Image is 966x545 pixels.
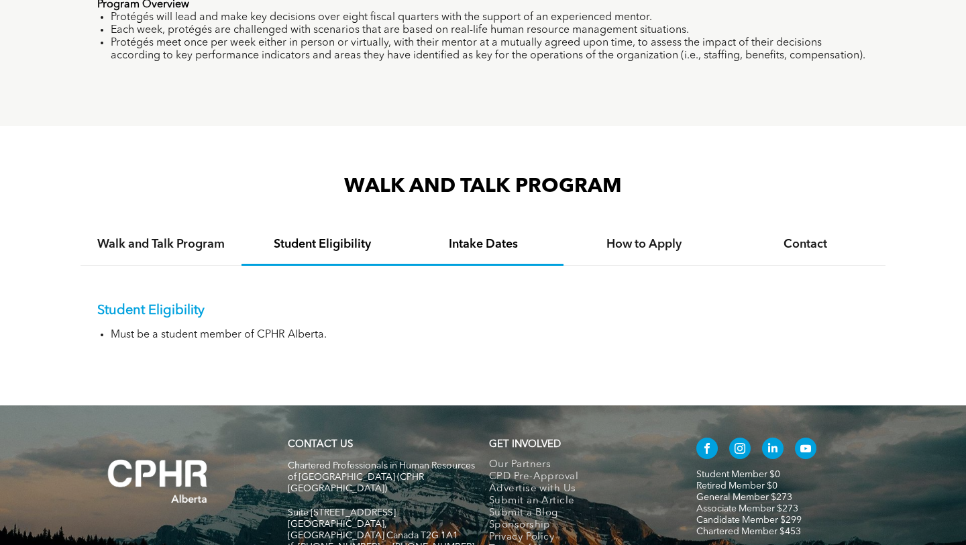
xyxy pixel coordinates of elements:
[696,515,802,525] a: Candidate Member $299
[415,237,551,252] h4: Intake Dates
[288,461,475,493] span: Chartered Professionals in Human Resources of [GEOGRAPHIC_DATA] (CPHR [GEOGRAPHIC_DATA])
[696,493,792,502] a: General Member $273
[344,177,622,197] span: WALK AND TALK PROGRAM
[737,237,873,252] h4: Contact
[111,329,869,342] li: Must be a student member of CPHR Alberta.
[696,504,798,513] a: Associate Member $273
[489,507,668,519] a: Submit a Blog
[97,303,869,319] p: Student Eligibility
[762,438,784,462] a: linkedin
[576,237,712,252] h4: How to Apply
[696,470,780,479] a: Student Member $0
[111,24,869,37] li: Each week, protégés are challenged with scenarios that are based on real-life human resource mana...
[696,481,777,491] a: Retired Member $0
[288,440,353,450] a: CONTACT US
[696,438,718,462] a: facebook
[93,237,229,252] h4: Walk and Talk Program
[288,519,458,540] span: [GEOGRAPHIC_DATA], [GEOGRAPHIC_DATA] Canada T2G 1A1
[489,519,668,532] a: Sponsorship
[80,432,235,530] img: A white background with a few lines on it
[254,237,390,252] h4: Student Eligibility
[729,438,751,462] a: instagram
[489,495,668,507] a: Submit an Article
[111,37,869,62] li: Protégés meet once per week either in person or virtually, with their mentor at a mutually agreed...
[111,11,869,24] li: Protégés will lead and make key decisions over eight fiscal quarters with the support of an exper...
[795,438,816,462] a: youtube
[288,508,396,517] span: Suite [STREET_ADDRESS]
[489,471,668,483] a: CPD Pre-Approval
[489,440,561,450] span: GET INVOLVED
[489,483,668,495] a: Advertise with Us
[489,532,668,544] a: Privacy Policy
[489,459,668,471] a: Our Partners
[696,527,801,536] a: Chartered Member $453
